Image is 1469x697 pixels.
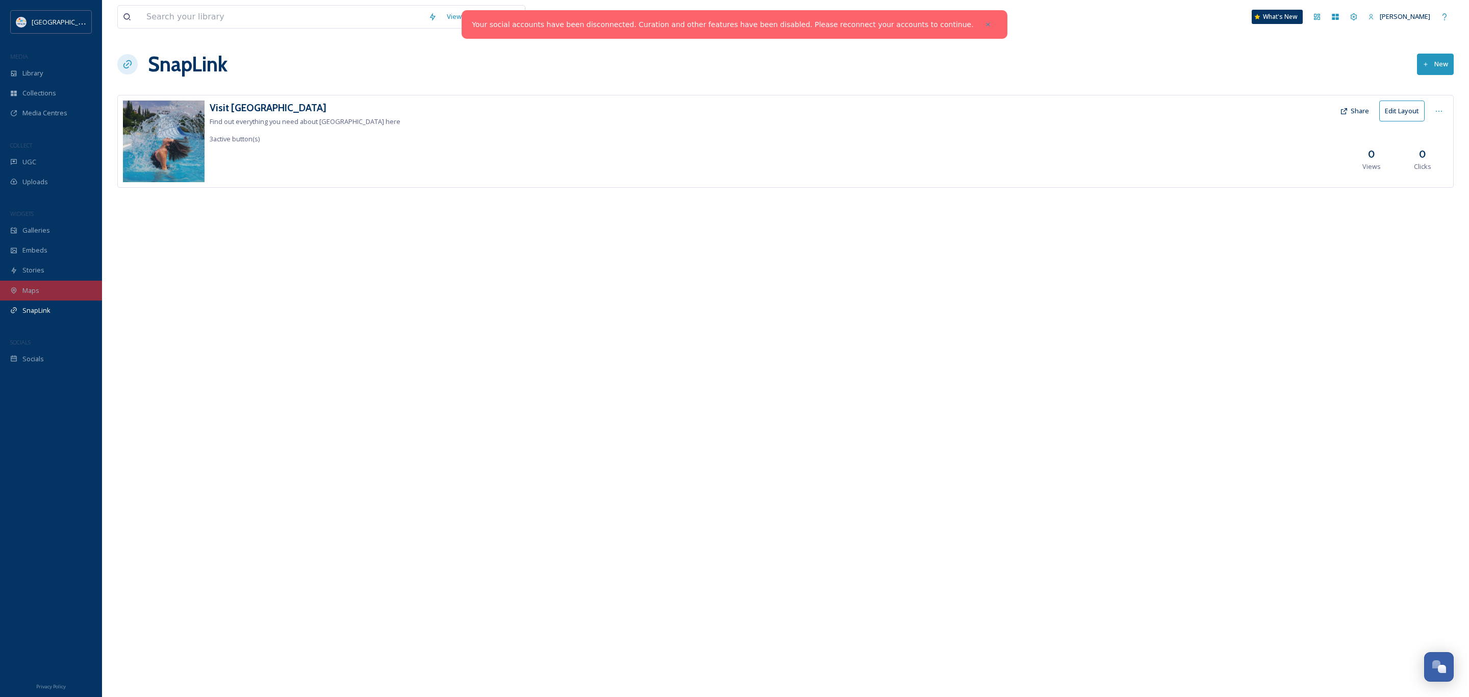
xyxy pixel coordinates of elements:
[1362,162,1381,171] span: Views
[36,680,66,692] a: Privacy Policy
[22,68,43,78] span: Library
[10,210,34,217] span: WIDGETS
[210,117,400,126] span: Find out everything you need about [GEOGRAPHIC_DATA] here
[10,53,28,60] span: MEDIA
[1368,147,1375,162] h3: 0
[22,245,47,255] span: Embeds
[1335,101,1374,121] button: Share
[1414,162,1431,171] span: Clicks
[22,108,67,118] span: Media Centres
[472,19,973,30] a: Your social accounts have been disconnected. Curation and other features have been disabled. Plea...
[16,17,27,27] img: HTZ_logo_EN.svg
[36,683,66,690] span: Privacy Policy
[210,101,400,115] a: Visit [GEOGRAPHIC_DATA]
[1363,7,1435,27] a: [PERSON_NAME]
[501,8,520,26] div: 🇬🇧
[22,88,56,98] span: Collections
[22,265,44,275] span: Stories
[22,306,50,315] span: SnapLink
[1424,652,1454,682] button: Open Chat
[442,7,501,27] a: View all files
[10,141,32,149] span: COLLECT
[210,134,260,143] span: 3 active button(s)
[32,17,96,27] span: [GEOGRAPHIC_DATA]
[22,286,39,295] span: Maps
[148,49,227,80] h1: SnapLink
[10,338,31,346] span: SOCIALS
[1380,12,1430,21] span: [PERSON_NAME]
[1417,54,1454,74] button: New
[22,226,50,235] span: Galleries
[22,354,44,364] span: Socials
[22,157,36,167] span: UGC
[1252,10,1303,24] a: What's New
[1419,147,1426,162] h3: 0
[1379,101,1430,121] a: Edit Layout
[141,6,423,28] input: Search your library
[123,101,205,182] img: 84d06bc8-fb8d-436f-b5c0-3ff984cabcdf.jpg
[22,177,48,187] span: Uploads
[1379,101,1425,121] button: Edit Layout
